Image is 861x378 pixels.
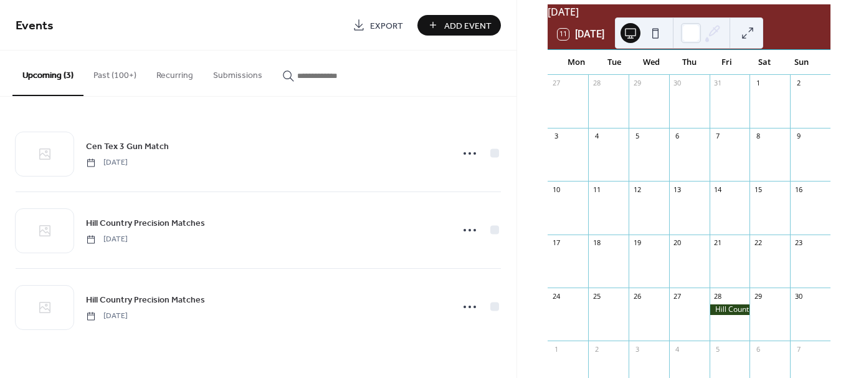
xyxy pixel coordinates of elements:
[632,185,642,194] div: 12
[632,132,642,141] div: 5
[670,50,708,75] div: Thu
[673,344,682,354] div: 4
[558,50,595,75] div: Mon
[783,50,821,75] div: Sun
[794,344,803,354] div: 7
[673,238,682,248] div: 20
[632,79,642,88] div: 29
[146,51,203,95] button: Recurring
[592,79,601,88] div: 28
[673,132,682,141] div: 6
[673,79,682,88] div: 30
[551,238,561,248] div: 17
[632,344,642,354] div: 3
[553,26,609,43] button: 11[DATE]
[713,291,723,301] div: 28
[794,79,803,88] div: 2
[753,291,763,301] div: 29
[86,140,169,153] span: Cen Tex 3 Gun Match
[83,51,146,95] button: Past (100+)
[633,50,670,75] div: Wed
[713,185,723,194] div: 14
[753,132,763,141] div: 8
[551,79,561,88] div: 27
[713,79,723,88] div: 31
[592,238,601,248] div: 18
[86,234,128,245] span: [DATE]
[632,291,642,301] div: 26
[86,216,205,230] a: Hill Country Precision Matches
[745,50,783,75] div: Sat
[370,19,403,32] span: Export
[12,51,83,96] button: Upcoming (3)
[343,15,412,36] a: Export
[632,238,642,248] div: 19
[713,238,723,248] div: 21
[592,291,601,301] div: 25
[713,132,723,141] div: 7
[753,238,763,248] div: 22
[753,185,763,194] div: 15
[417,15,501,36] button: Add Event
[794,132,803,141] div: 9
[86,157,128,168] span: [DATE]
[710,304,750,315] div: Hill Country Precision Matches
[551,291,561,301] div: 24
[595,50,632,75] div: Tue
[203,51,272,95] button: Submissions
[86,217,205,230] span: Hill Country Precision Matches
[86,293,205,307] a: Hill Country Precision Matches
[86,294,205,307] span: Hill Country Precision Matches
[592,344,601,354] div: 2
[16,14,54,38] span: Events
[551,344,561,354] div: 1
[794,238,803,248] div: 23
[86,311,128,322] span: [DATE]
[673,291,682,301] div: 27
[753,79,763,88] div: 1
[794,185,803,194] div: 16
[753,344,763,354] div: 6
[794,291,803,301] div: 30
[551,132,561,141] div: 3
[592,185,601,194] div: 11
[444,19,492,32] span: Add Event
[673,185,682,194] div: 13
[86,139,169,153] a: Cen Tex 3 Gun Match
[551,185,561,194] div: 10
[713,344,723,354] div: 5
[592,132,601,141] div: 4
[708,50,745,75] div: Fri
[548,4,830,19] div: [DATE]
